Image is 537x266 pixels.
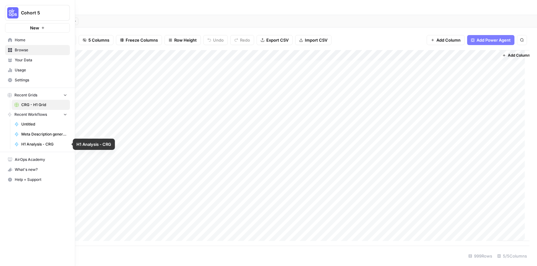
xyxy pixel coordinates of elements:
span: Home [15,37,67,43]
button: Import CSV [295,35,331,45]
span: Add Column [508,53,530,58]
a: CRG - H1 Grid [12,100,70,110]
a: Meta Description generator (CRG) [12,129,70,139]
div: 999 Rows [466,251,495,261]
span: CRG - H1 Grid [21,102,67,108]
button: Recent Workflows [5,110,70,119]
button: Add Column [427,35,465,45]
span: AirOps Academy [15,157,67,162]
span: Your Data [15,57,67,63]
a: Home [5,35,70,45]
span: Help + Support [15,177,67,182]
button: New [5,23,70,33]
a: AirOps Academy [5,155,70,165]
span: Usage [15,67,67,73]
button: Redo [230,35,254,45]
button: Help + Support [5,175,70,185]
span: Meta Description generator (CRG) [21,131,67,137]
span: Import CSV [305,37,327,43]
button: Add Power Agent [467,35,514,45]
span: Recent Workflows [14,112,47,117]
span: Redo [240,37,250,43]
div: 5/5 Columns [495,251,529,261]
span: Add Power Agent [477,37,511,43]
span: Row Height [174,37,197,43]
a: Untitled [12,119,70,129]
button: Row Height [164,35,201,45]
a: Your Data [5,55,70,65]
a: H1 Analysis - CRG [12,139,70,149]
button: 5 Columns [79,35,113,45]
span: Settings [15,77,67,83]
button: Undo [203,35,228,45]
button: Recent Grids [5,90,70,100]
img: Cohort 5 Logo [7,7,18,18]
button: Freeze Columns [116,35,162,45]
button: Workspace: Cohort 5 [5,5,70,21]
a: Usage [5,65,70,75]
span: Add Column [436,37,461,43]
span: Export CSV [266,37,289,43]
span: H1 Analysis - CRG [21,141,67,147]
a: Settings [5,75,70,85]
span: 5 Columns [88,37,109,43]
span: Undo [213,37,224,43]
span: Untitled [21,121,67,127]
button: Export CSV [257,35,293,45]
span: Browse [15,47,67,53]
span: Freeze Columns [126,37,158,43]
span: Cohort 5 [21,10,59,16]
div: What's new? [5,165,70,174]
button: What's new? [5,165,70,175]
span: Recent Grids [14,92,37,98]
a: Browse [5,45,70,55]
span: New [30,25,39,31]
button: Add Column [500,51,532,59]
